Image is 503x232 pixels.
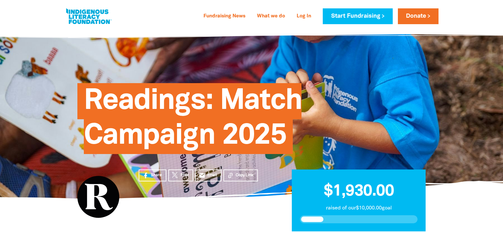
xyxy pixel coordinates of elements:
span: Share [151,172,162,178]
span: Readings: Match Campaign 2025 [84,88,301,154]
a: Log In [293,11,315,22]
span: Copy Link [236,172,253,178]
span: Post [181,172,189,178]
a: Start Fundraising [323,8,392,24]
a: Share [139,169,166,181]
span: Email [207,172,217,178]
a: Fundraising News [200,11,249,22]
p: raised of our $10,000.00 goal [300,204,418,212]
a: Post [168,169,193,181]
i: email [199,172,205,179]
span: $1,930.00 [324,184,394,199]
a: emailEmail [195,169,222,181]
a: What we do [253,11,289,22]
a: Donate [398,8,439,24]
button: Copy Link [223,169,258,181]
